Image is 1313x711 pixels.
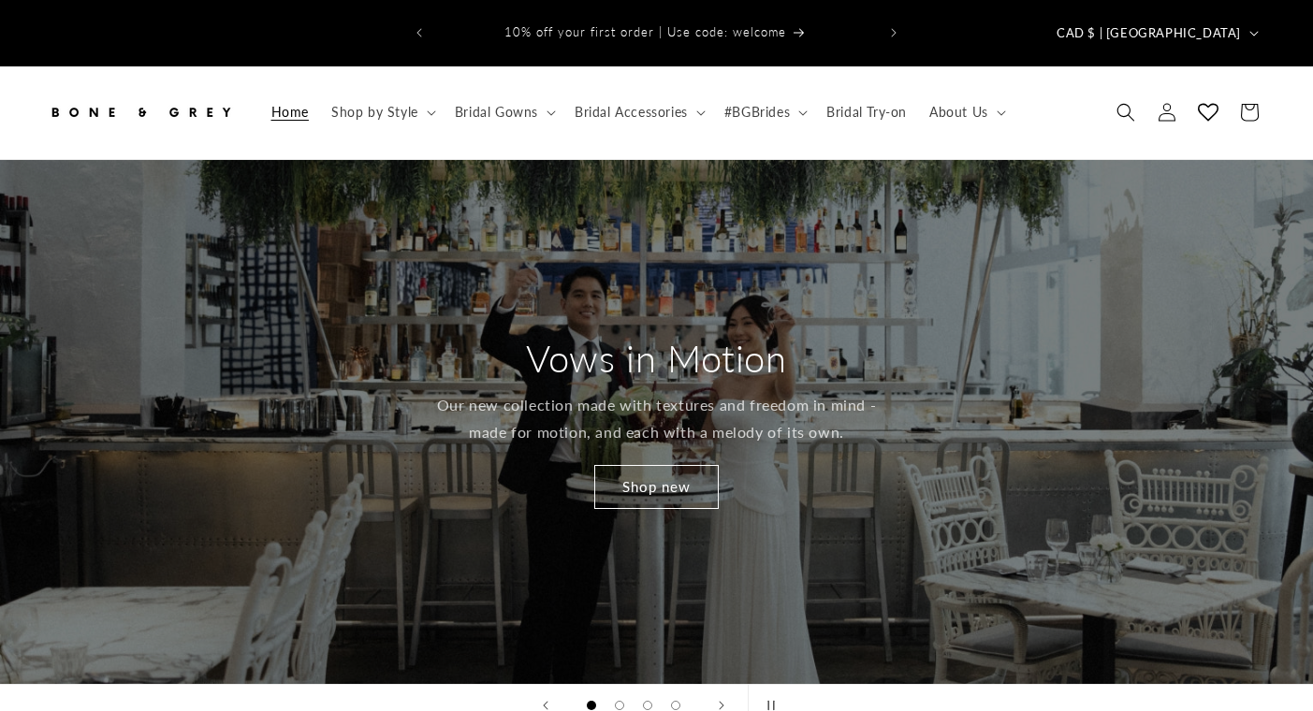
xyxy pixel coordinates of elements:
a: Bridal Try-on [815,93,918,132]
h2: Vows in Motion [526,334,786,383]
span: 10% off your first order | Use code: welcome [504,24,786,39]
span: CAD $ | [GEOGRAPHIC_DATA] [1057,24,1241,43]
button: Next announcement [873,15,914,51]
img: Bone and Grey Bridal [47,92,234,133]
summary: Search [1105,92,1146,133]
span: Shop by Style [331,104,418,121]
span: About Us [929,104,988,121]
summary: Shop by Style [320,93,444,132]
summary: #BGBrides [713,93,815,132]
button: CAD $ | [GEOGRAPHIC_DATA] [1045,15,1266,51]
summary: Bridal Accessories [563,93,713,132]
span: Bridal Accessories [575,104,688,121]
summary: Bridal Gowns [444,93,563,132]
a: Bone and Grey Bridal [40,85,241,140]
a: Home [260,93,320,132]
span: Bridal Try-on [826,104,907,121]
a: Shop new [594,465,719,509]
span: Bridal Gowns [455,104,538,121]
p: Our new collection made with textures and freedom in mind - made for motion, and each with a melo... [434,392,879,446]
summary: About Us [918,93,1014,132]
span: Home [271,104,309,121]
span: #BGBrides [724,104,790,121]
button: Previous announcement [399,15,440,51]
